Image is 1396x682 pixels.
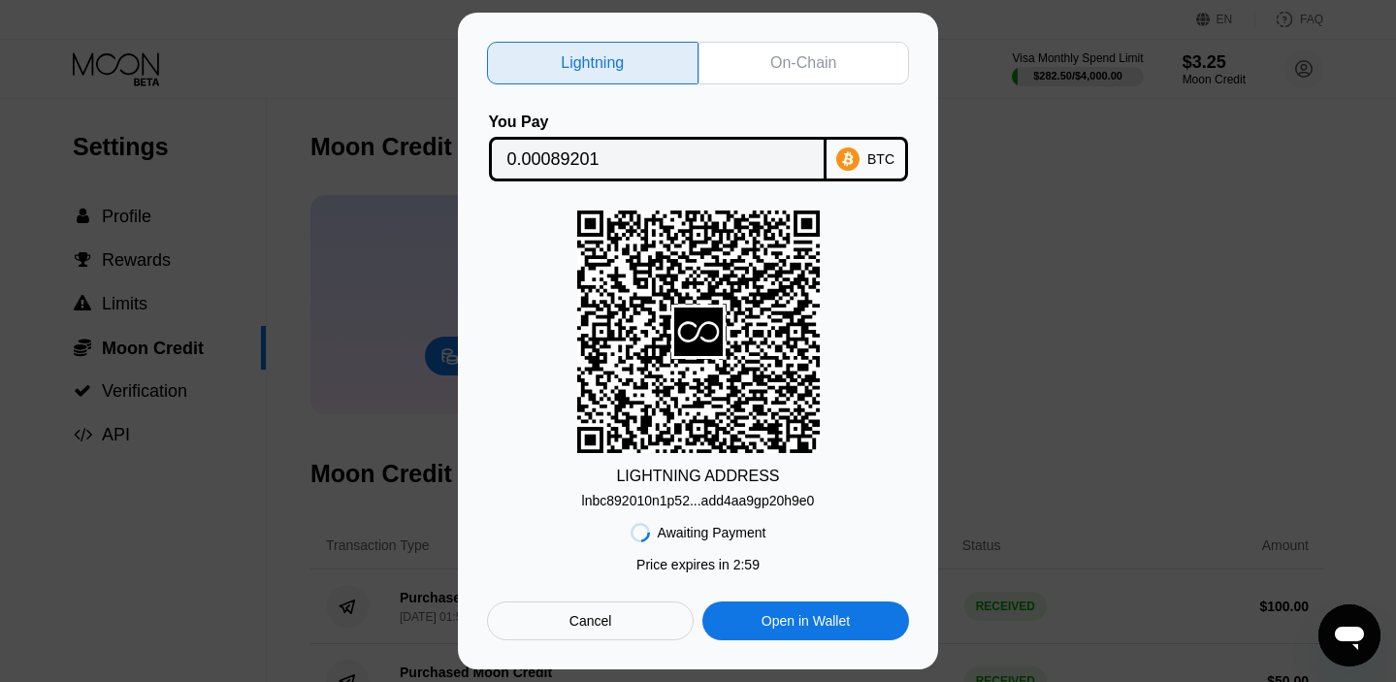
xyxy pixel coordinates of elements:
div: Price expires in [636,557,760,572]
div: Open in Wallet [702,601,909,640]
div: Lightning [561,53,624,73]
div: Cancel [487,601,694,640]
div: lnbc892010n1p52...add4aa9gp20h9e0 [582,493,815,508]
iframe: Button to launch messaging window [1318,604,1380,666]
div: You Pay [489,114,827,131]
span: 2 : 59 [733,557,760,572]
div: lnbc892010n1p52...add4aa9gp20h9e0 [582,485,815,508]
div: Cancel [569,612,612,630]
div: Open in Wallet [762,612,850,630]
div: Lightning [487,42,698,84]
div: Awaiting Payment [658,525,766,540]
div: BTC [867,151,894,167]
div: LIGHTNING ADDRESS [616,468,779,485]
div: On-Chain [770,53,836,73]
div: You PayBTC [487,114,909,181]
div: On-Chain [698,42,910,84]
